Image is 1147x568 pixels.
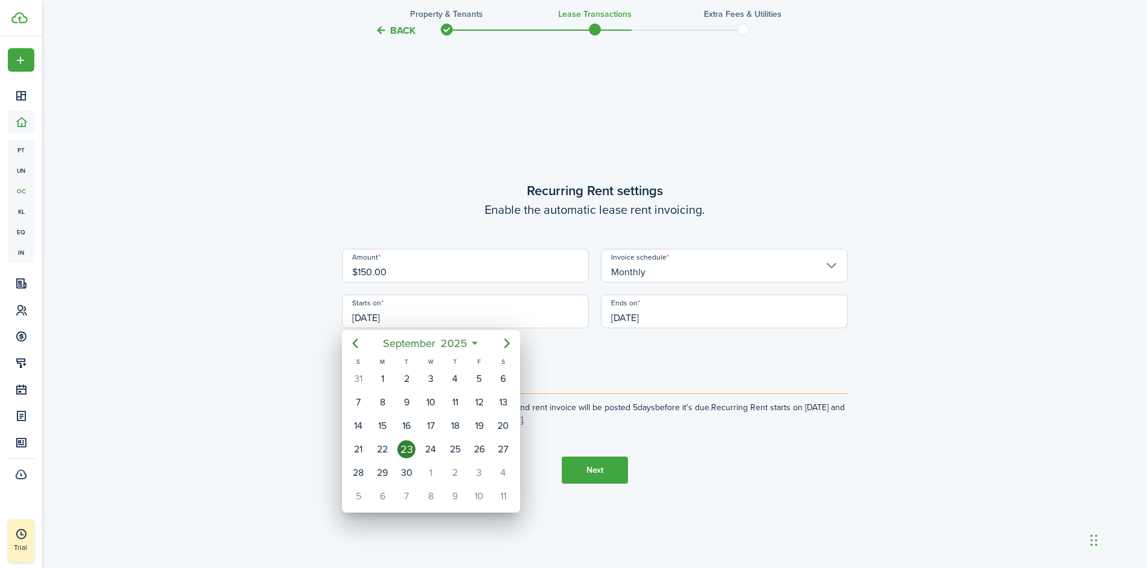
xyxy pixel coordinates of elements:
[467,357,491,367] div: F
[397,417,415,435] div: Tuesday, September 16, 2025
[446,370,464,388] div: Thursday, September 4, 2025
[375,332,474,354] mbsc-button: September2025
[494,440,512,458] div: Saturday, September 27, 2025
[470,370,488,388] div: Friday, September 5, 2025
[349,464,367,482] div: Sunday, September 28, 2025
[349,393,367,411] div: Sunday, September 7, 2025
[495,331,519,355] mbsc-button: Next page
[421,393,440,411] div: Wednesday, September 10, 2025
[470,440,488,458] div: Friday, September 26, 2025
[373,393,391,411] div: Monday, September 8, 2025
[418,357,443,367] div: W
[349,440,367,458] div: Sunday, September 21, 2025
[380,332,438,354] span: September
[421,370,440,388] div: Wednesday, September 3, 2025
[443,357,467,367] div: T
[394,357,418,367] div: T
[349,417,367,435] div: Sunday, September 14, 2025
[494,393,512,411] div: Saturday, September 13, 2025
[470,393,488,411] div: Friday, September 12, 2025
[373,440,391,458] div: Monday, September 22, 2025
[446,417,464,435] div: Thursday, September 18, 2025
[397,487,415,505] div: Tuesday, October 7, 2025
[494,370,512,388] div: Saturday, September 6, 2025
[491,357,515,367] div: S
[446,487,464,505] div: Thursday, October 9, 2025
[470,417,488,435] div: Friday, September 19, 2025
[349,370,367,388] div: Sunday, August 31, 2025
[373,464,391,482] div: Monday, September 29, 2025
[421,487,440,505] div: Wednesday, October 8, 2025
[494,417,512,435] div: Saturday, September 20, 2025
[343,331,367,355] mbsc-button: Previous page
[346,357,370,367] div: S
[373,370,391,388] div: Monday, September 1, 2025
[438,332,470,354] span: 2025
[373,417,391,435] div: Monday, September 15, 2025
[421,417,440,435] div: Wednesday, September 17, 2025
[446,440,464,458] div: Thursday, September 25, 2025
[446,464,464,482] div: Thursday, October 2, 2025
[349,487,367,505] div: Sunday, October 5, 2025
[397,370,415,388] div: Tuesday, September 2, 2025
[421,440,440,458] div: Wednesday, September 24, 2025
[446,393,464,411] div: Thursday, September 11, 2025
[470,464,488,482] div: Friday, October 3, 2025
[397,393,415,411] div: Tuesday, September 9, 2025
[421,464,440,482] div: Wednesday, October 1, 2025
[373,487,391,505] div: Monday, October 6, 2025
[370,357,394,367] div: M
[397,464,415,482] div: Tuesday, September 30, 2025
[397,440,415,458] div: Today, Tuesday, September 23, 2025
[494,464,512,482] div: Saturday, October 4, 2025
[470,487,488,505] div: Friday, October 10, 2025
[494,487,512,505] div: Saturday, October 11, 2025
